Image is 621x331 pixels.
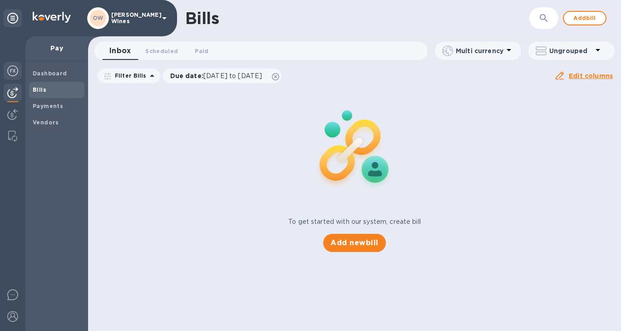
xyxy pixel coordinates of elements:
[170,71,267,80] p: Due date :
[456,46,503,55] p: Multi currency
[203,72,262,79] span: [DATE] to [DATE]
[4,9,22,27] div: Unpin categories
[33,44,81,53] p: Pay
[571,13,598,24] span: Add bill
[330,237,378,248] span: Add new bill
[33,70,67,77] b: Dashboard
[33,103,63,109] b: Payments
[33,12,71,23] img: Logo
[111,12,157,25] p: [PERSON_NAME] Wines
[323,234,385,252] button: Add newbill
[33,86,46,93] b: Bills
[109,44,131,57] span: Inbox
[111,72,147,79] p: Filter Bills
[563,11,606,25] button: Addbill
[7,65,18,76] img: Foreign exchange
[33,119,59,126] b: Vendors
[569,72,613,79] u: Edit columns
[185,9,219,28] h1: Bills
[163,69,282,83] div: Due date:[DATE] to [DATE]
[93,15,103,21] b: OW
[549,46,592,55] p: Ungrouped
[145,46,178,56] span: Scheduled
[288,217,421,227] p: To get started with our system, create bill
[195,46,208,56] span: Paid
